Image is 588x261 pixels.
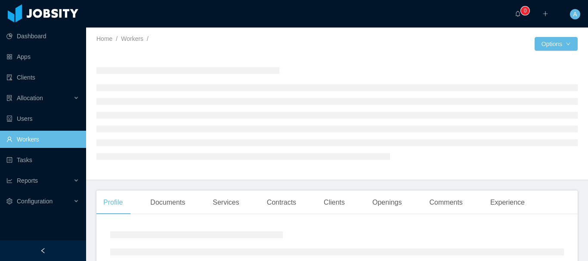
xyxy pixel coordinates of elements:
span: / [147,35,149,42]
div: Contracts [260,190,303,215]
a: icon: auditClients [6,69,79,86]
i: icon: bell [515,11,521,17]
div: Services [206,190,246,215]
div: Openings [365,190,409,215]
i: icon: plus [542,11,548,17]
div: Profile [96,190,130,215]
div: Comments [423,190,470,215]
span: Configuration [17,198,53,205]
div: Documents [143,190,192,215]
div: Experience [483,190,532,215]
a: icon: appstoreApps [6,48,79,65]
a: Workers [121,35,143,42]
a: icon: robotUsers [6,110,79,127]
a: icon: profileTasks [6,151,79,169]
i: icon: solution [6,95,12,101]
i: icon: setting [6,198,12,204]
div: Clients [317,190,352,215]
span: Allocation [17,95,43,101]
span: Reports [17,177,38,184]
sup: 0 [521,6,529,15]
button: Optionsicon: down [535,37,578,51]
span: / [116,35,118,42]
a: Home [96,35,112,42]
i: icon: line-chart [6,178,12,184]
a: icon: pie-chartDashboard [6,28,79,45]
a: icon: userWorkers [6,131,79,148]
span: A [573,9,577,19]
